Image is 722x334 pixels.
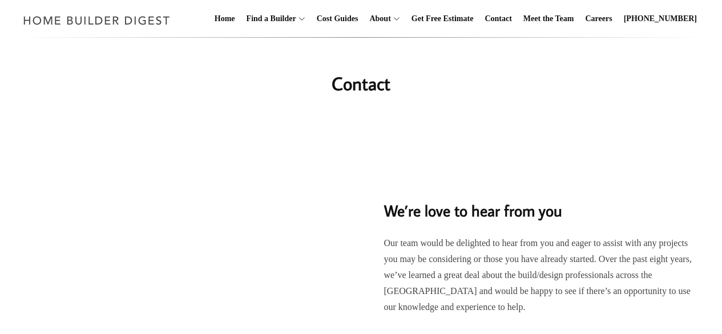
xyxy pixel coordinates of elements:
[312,1,363,37] a: Cost Guides
[519,1,579,37] a: Meet the Team
[134,70,589,97] h1: Contact
[480,1,516,37] a: Contact
[242,1,296,37] a: Find a Builder
[384,183,700,223] h2: We’re love to hear from you
[365,1,390,37] a: About
[384,235,700,315] p: Our team would be delighted to hear from you and eager to assist with any projects you may be con...
[18,9,175,31] img: Home Builder Digest
[210,1,240,37] a: Home
[407,1,478,37] a: Get Free Estimate
[581,1,617,37] a: Careers
[619,1,701,37] a: [PHONE_NUMBER]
